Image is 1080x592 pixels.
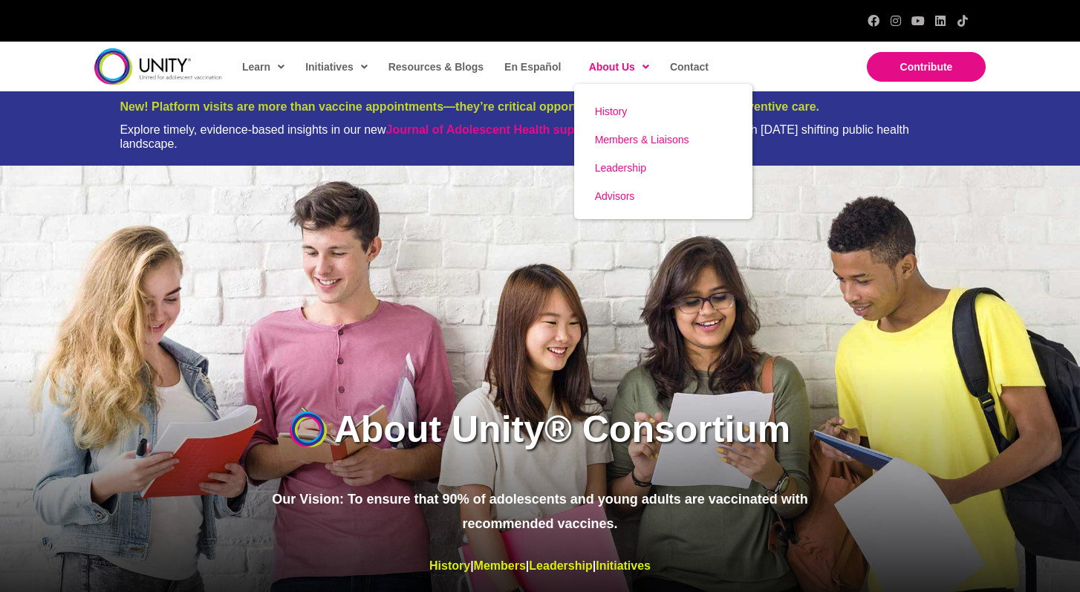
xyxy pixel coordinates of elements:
[595,190,635,202] span: Advisors
[595,134,689,146] span: Members & Liaisons
[890,15,902,27] a: Instagram
[867,52,986,82] a: Contribute
[670,61,709,73] span: Contact
[589,56,649,78] span: About Us
[334,403,791,455] h1: About Unity® Consortium
[120,100,819,113] span: New! Platform visits are more than vaccine appointments—they’re critical opportunities to deliver...
[574,182,752,210] a: Advisors
[912,15,924,27] a: YouTube
[596,559,651,572] a: Initiatives
[957,15,969,27] a: TikTok
[582,50,655,84] a: About Us
[429,559,470,572] a: History
[595,105,628,117] span: History
[386,123,623,136] strong: ,
[663,50,715,84] a: Contact
[868,15,879,27] a: Facebook
[497,50,567,84] a: En Español
[504,61,561,73] span: En Español
[934,15,946,27] a: LinkedIn
[305,56,368,78] span: Initiatives
[900,61,953,73] span: Contribute
[260,555,820,577] p: | | |
[529,559,592,572] a: Leadership
[290,412,327,447] img: UnityIcon-new
[386,123,620,136] a: Journal of Adolescent Health supplement
[574,154,752,182] a: Leadership
[260,487,820,537] p: Our Vision: To ensure that 90% of adolescents and young adults are vaccinated with recommended va...
[474,559,526,572] a: Members
[388,61,484,73] span: Resources & Blogs
[595,162,646,174] span: Leadership
[574,126,752,154] a: Members & Liaisons
[242,56,284,78] span: Learn
[574,97,752,126] a: History
[94,48,222,85] img: unity-logo-dark
[381,50,489,84] a: Resources & Blogs
[120,123,960,151] div: Explore timely, evidence-based insights in our new guiding providers through [DATE] shifting publ...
